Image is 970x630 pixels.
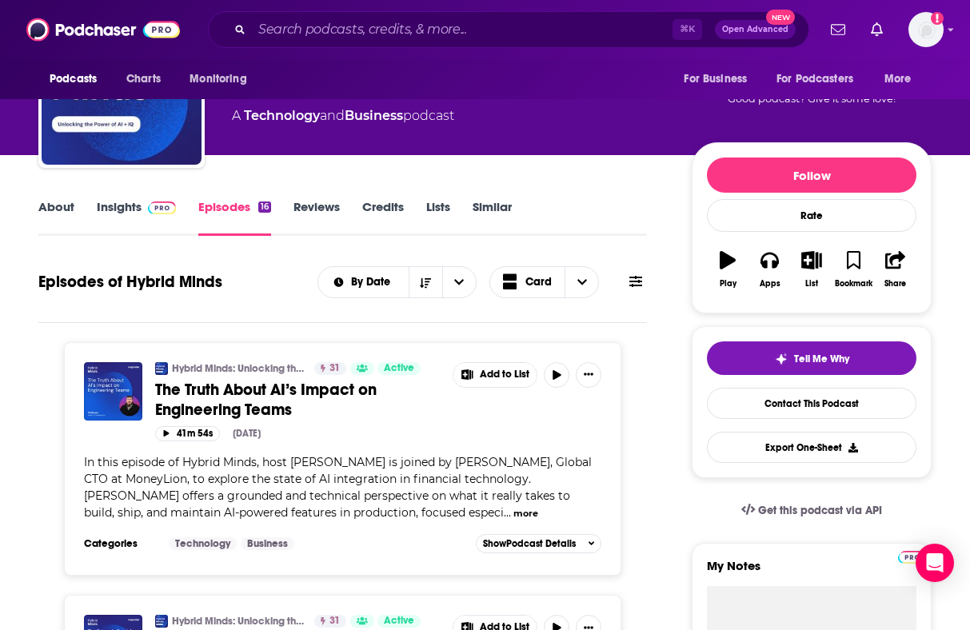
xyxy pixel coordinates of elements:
button: tell me why sparkleTell Me Why [707,341,916,375]
button: open menu [442,267,476,297]
span: ⌘ K [673,19,702,40]
span: Logged in as mtraynor [908,12,944,47]
span: Tell Me Why [794,353,849,365]
button: Open AdvancedNew [715,20,796,39]
a: Charts [116,64,170,94]
img: The Truth About AI’s Impact on Engineering Teams [84,362,142,421]
span: Active [384,361,414,377]
a: InsightsPodchaser Pro [97,199,176,236]
button: Choose View [489,266,600,298]
button: Export One-Sheet [707,432,916,463]
div: Play [720,279,736,289]
a: Reviews [293,199,340,236]
a: Hybrid Minds: Unlocking the Power of AI + IQ [172,615,304,628]
a: Show notifications dropdown [824,16,852,43]
button: open menu [873,64,932,94]
a: Active [377,615,421,628]
a: Technology [244,108,320,123]
img: tell me why sparkle [775,353,788,365]
span: For Podcasters [776,68,853,90]
a: Credits [362,199,404,236]
div: Apps [760,279,780,289]
a: Business [345,108,403,123]
span: 31 [329,361,340,377]
button: Apps [748,241,790,298]
h2: Choose List sort [317,266,477,298]
button: open menu [766,64,876,94]
a: Business [241,537,294,550]
a: The Truth About AI’s Impact on Engineering Teams [155,380,441,420]
img: Podchaser - Follow, Share and Rate Podcasts [26,14,180,45]
div: [DATE] [233,428,261,439]
button: more [513,507,538,520]
span: In this episode of Hybrid Minds, host [PERSON_NAME] is joined by [PERSON_NAME], Global CTO at Mon... [84,455,592,520]
span: Show Podcast Details [483,538,576,549]
button: open menu [318,277,409,288]
button: open menu [38,64,118,94]
span: Active [384,613,414,629]
button: open menu [178,64,267,94]
button: Follow [707,157,916,193]
span: and [320,108,345,123]
button: Play [707,241,748,298]
span: By Date [351,277,396,288]
span: 31 [329,613,340,629]
input: Search podcasts, credits, & more... [252,17,673,42]
span: Get this podcast via API [758,504,882,517]
div: Bookmark [835,279,872,289]
div: Rate [707,199,916,232]
label: My Notes [707,558,916,586]
span: For Business [684,68,747,90]
a: Similar [473,199,512,236]
span: ... [504,505,511,520]
a: About [38,199,74,236]
img: Hybrid Minds: Unlocking the Power of AI + IQ [155,362,168,375]
a: Show notifications dropdown [864,16,889,43]
button: ShowPodcast Details [476,534,602,553]
div: A podcast [232,106,454,126]
a: 31 [314,615,346,628]
span: Card [525,277,552,288]
button: 41m 54s [155,426,220,441]
img: Podchaser Pro [148,201,176,214]
a: Hybrid Minds: Unlocking the Power of AI + IQ [172,362,304,375]
button: Share [875,241,916,298]
button: Show profile menu [908,12,944,47]
div: Open Intercom Messenger [916,544,954,582]
a: Active [377,362,421,375]
h1: Episodes of Hybrid Minds [38,272,222,292]
svg: Add a profile image [931,12,944,25]
a: Contact This Podcast [707,388,916,419]
img: User Profile [908,12,944,47]
h3: Categories [84,537,156,550]
a: 31 [314,362,346,375]
div: Search podcasts, credits, & more... [208,11,809,48]
span: Podcasts [50,68,97,90]
button: Show More Button [576,362,601,388]
img: Hybrid Minds: Unlocking the Power of AI + IQ [155,615,168,628]
span: Charts [126,68,161,90]
button: Sort Direction [409,267,442,297]
a: Lists [426,199,450,236]
span: The Truth About AI’s Impact on Engineering Teams [155,380,377,420]
span: Open Advanced [722,26,788,34]
a: Episodes16 [198,199,271,236]
button: List [791,241,832,298]
button: Show More Button [453,363,537,387]
span: Add to List [480,369,529,381]
button: Bookmark [832,241,874,298]
div: Share [884,279,906,289]
span: New [766,10,795,25]
div: 16 [258,201,271,213]
div: List [805,279,818,289]
a: Technology [169,537,237,550]
img: Podchaser Pro [898,551,926,564]
a: Get this podcast via API [728,491,895,530]
a: Pro website [898,548,926,564]
span: More [884,68,912,90]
